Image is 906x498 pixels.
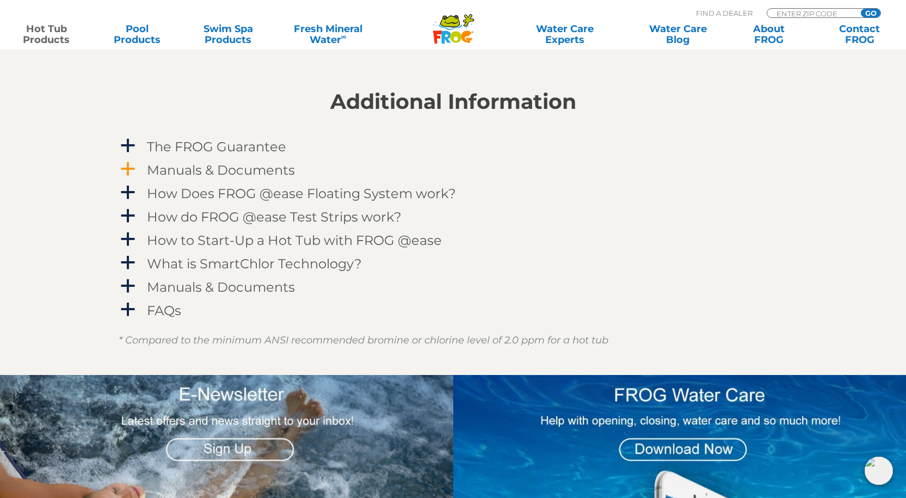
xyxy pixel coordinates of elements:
span: a [120,161,136,177]
p: Find A Dealer [696,8,753,18]
h4: How to Start-Up a Hot Tub with FROG @ease [147,233,442,248]
span: a [120,185,136,201]
a: Water CareExperts [507,23,622,45]
a: AboutFROG [734,23,804,45]
img: openIcon [865,457,893,485]
em: * Compared to the minimum ANSI recommended bromine or chlorine level of 2.0 ppm for a hot tub [119,334,608,346]
input: GO [861,9,880,17]
a: a The FROG Guarantee [119,137,788,157]
span: a [120,208,136,224]
h4: Manuals & Documents [147,280,295,294]
a: a What is SmartChlor Technology? [119,254,788,274]
span: a [120,255,136,271]
a: a Manuals & Documents [119,277,788,297]
a: a How to Start-Up a Hot Tub with FROG @ease [119,230,788,250]
a: ContactFROG [824,23,895,45]
span: a [120,302,136,318]
a: a FAQs [119,300,788,321]
h4: FAQs [147,303,181,318]
a: Swim SpaProducts [193,23,263,45]
a: Hot TubProducts [11,23,82,45]
h4: What is SmartChlor Technology? [147,256,362,271]
a: a How do FROG @ease Test Strips work? [119,207,788,227]
a: a Manuals & Documents [119,160,788,180]
h4: Manuals & Documents [147,163,295,177]
a: Water CareBlog [643,23,713,45]
span: a [120,231,136,248]
h4: How Does FROG @ease Floating System work? [147,186,456,201]
h2: Additional Information [119,90,788,114]
h4: How do FROG @ease Test Strips work? [147,210,402,224]
sup: ∞ [341,32,347,41]
input: Zip Code Form [775,9,849,18]
span: a [120,138,136,154]
a: PoolProducts [102,23,172,45]
a: a How Does FROG @ease Floating System work? [119,183,788,204]
span: a [120,278,136,294]
h4: The FROG Guarantee [147,139,286,154]
a: Fresh MineralWater∞ [283,23,372,45]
